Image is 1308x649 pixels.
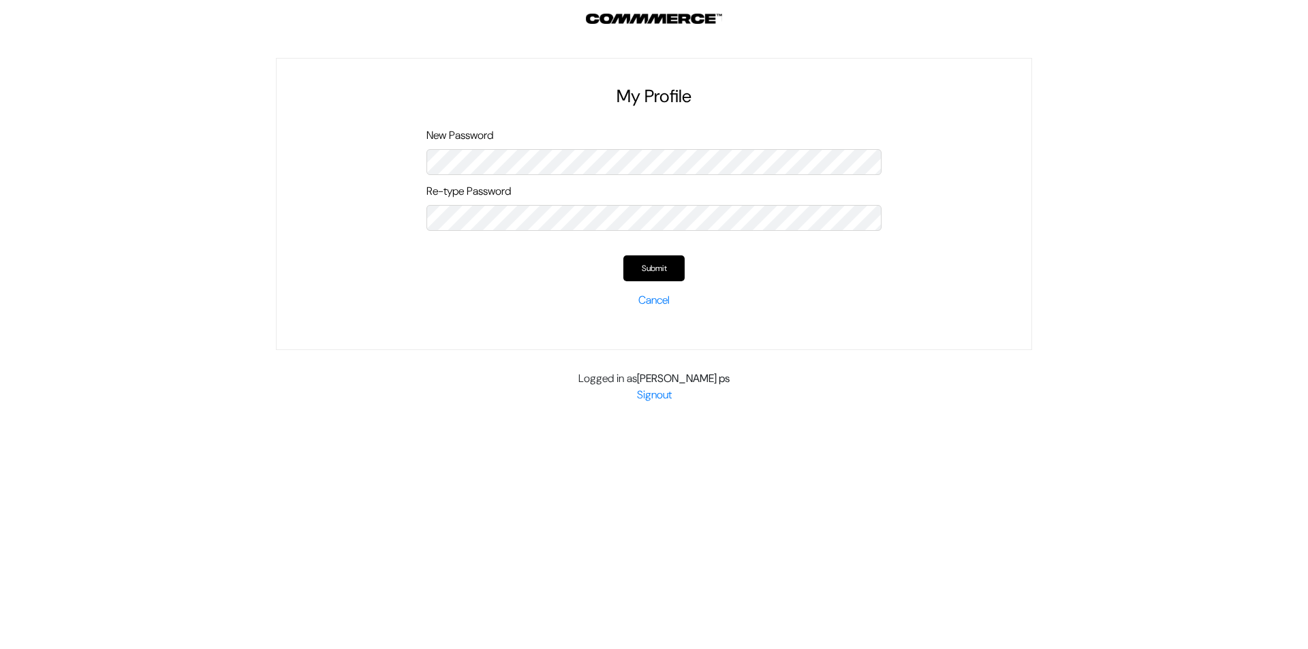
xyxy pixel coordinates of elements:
[637,387,672,402] a: Signout
[637,371,730,385] b: [PERSON_NAME] ps
[426,127,493,144] label: New Password
[426,183,511,200] label: Re-type Password
[623,255,685,281] button: Submit
[638,293,670,307] a: Cancel
[586,14,722,24] img: Outdocart
[426,86,882,107] h2: My Profile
